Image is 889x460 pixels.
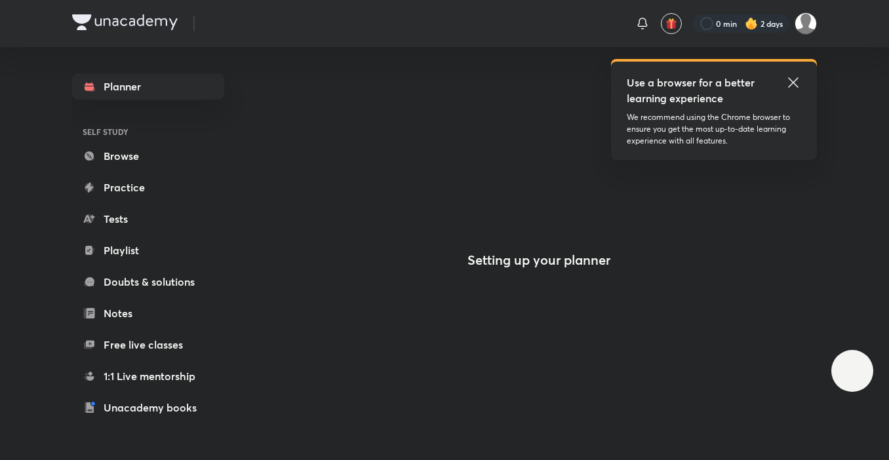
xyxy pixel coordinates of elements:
[72,174,224,201] a: Practice
[795,12,817,35] img: Anjali
[665,18,677,29] img: avatar
[72,269,224,295] a: Doubts & solutions
[72,73,224,100] a: Planner
[627,111,801,147] p: We recommend using the Chrome browser to ensure you get the most up-to-date learning experience w...
[627,75,757,106] h5: Use a browser for a better learning experience
[745,17,758,30] img: streak
[661,13,682,34] button: avatar
[72,143,224,169] a: Browse
[72,206,224,232] a: Tests
[467,252,610,268] h4: Setting up your planner
[72,14,178,33] a: Company Logo
[72,14,178,30] img: Company Logo
[844,363,860,379] img: ttu
[72,394,224,421] a: Unacademy books
[72,332,224,358] a: Free live classes
[72,300,224,326] a: Notes
[72,237,224,263] a: Playlist
[72,121,224,143] h6: SELF STUDY
[72,363,224,389] a: 1:1 Live mentorship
